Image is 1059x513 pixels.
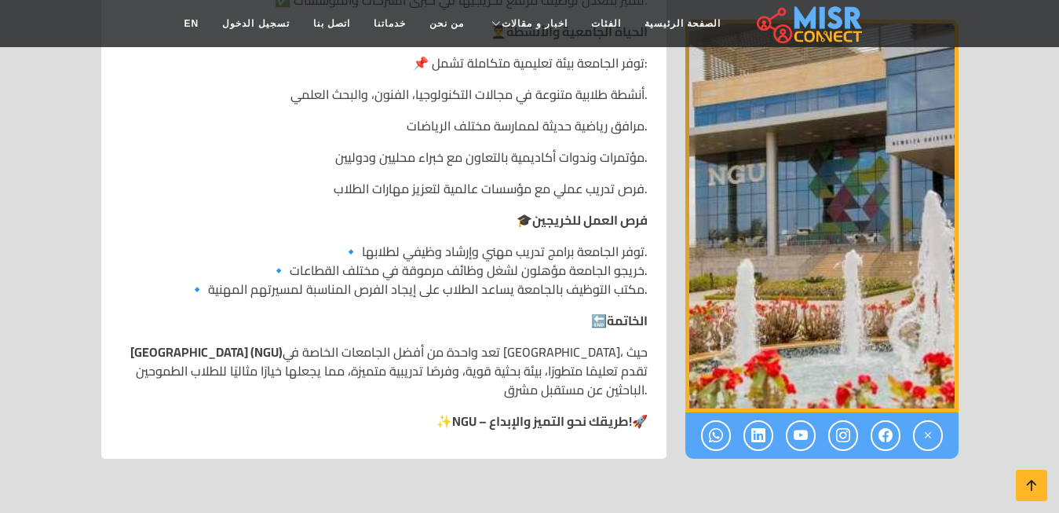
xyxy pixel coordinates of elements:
[633,9,732,38] a: الصفحة الرئيسية
[120,148,648,167] p: مؤتمرات وندوات أكاديمية بالتعاون مع خبراء محليين ودوليين.
[362,9,418,38] a: خدماتنا
[685,20,959,413] div: 1 / 1
[452,409,632,433] strong: NGU – طريقك نحو التميز والإبداع!
[502,16,568,31] span: اخبار و مقالات
[130,340,283,364] strong: [GEOGRAPHIC_DATA] (NGU)
[757,4,862,43] img: main.misr_connect
[532,208,648,232] strong: فرص العمل للخريجين
[607,309,648,332] strong: الخاتمة
[120,179,648,198] p: فرص تدريب عملي مع مؤسسات عالمية لتعزيز مهارات الطلاب.
[476,9,579,38] a: اخبار و مقالات
[120,311,648,330] p: 🔚
[120,343,648,399] p: تعد واحدة من أفضل الجامعات الخاصة في [GEOGRAPHIC_DATA]، حيث تقدم تعليمًا متطورًا، بيئة بحثية قوية...
[210,9,301,38] a: تسجيل الدخول
[120,242,648,299] p: 🔹 توفر الجامعة برامج تدريب مهني وإرشاد وظيفي لطلابها. 🔹 خريجو الجامعة مؤهلون لشغل وظائف مرموقة في...
[579,9,633,38] a: الفئات
[685,20,959,413] img: جامعة الجيزة الجديدة
[120,211,648,229] p: 🎓
[173,9,211,38] a: EN
[418,9,476,38] a: من نحن
[120,412,648,431] p: ✨ 🚀
[120,53,648,72] p: 📌 توفر الجامعة بيئة تعليمية متكاملة تشمل:
[120,85,648,104] p: أنشطة طلابية متنوعة في مجالات التكنولوجيا، الفنون، والبحث العلمي.
[120,116,648,135] p: مرافق رياضية حديثة لممارسة مختلف الرياضات.
[301,9,362,38] a: اتصل بنا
